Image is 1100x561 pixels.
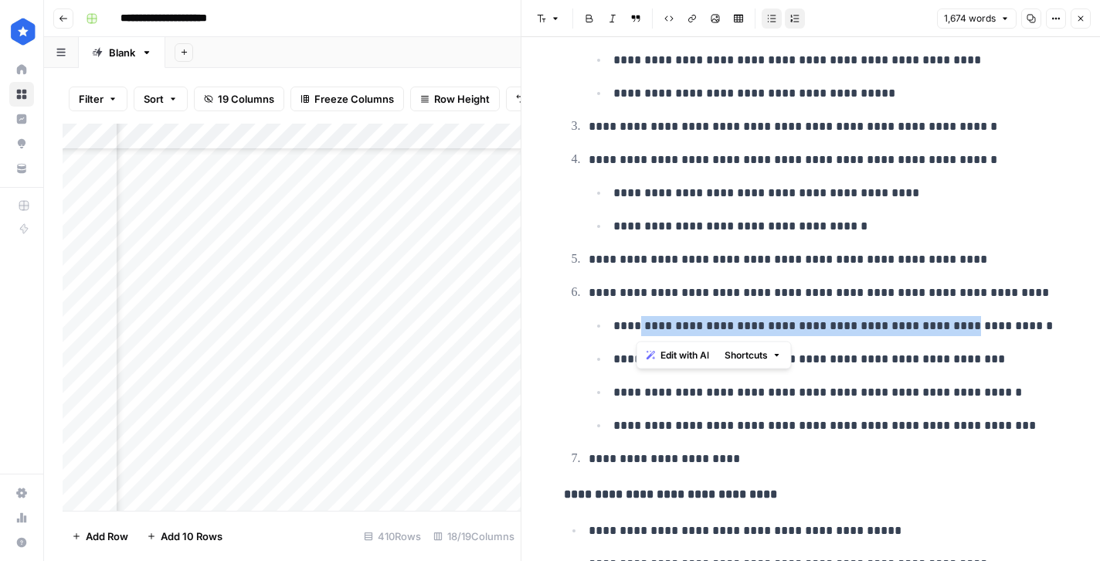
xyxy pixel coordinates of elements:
[9,18,37,46] img: ConsumerAffairs Logo
[134,87,188,111] button: Sort
[944,12,996,25] span: 1,674 words
[9,530,34,555] button: Help + Support
[63,524,137,549] button: Add Row
[218,91,274,107] span: 19 Columns
[410,87,500,111] button: Row Height
[109,45,135,60] div: Blank
[9,481,34,505] a: Settings
[144,91,164,107] span: Sort
[9,82,34,107] a: Browse
[427,524,521,549] div: 18/19 Columns
[137,524,232,549] button: Add 10 Rows
[86,529,128,544] span: Add Row
[290,87,404,111] button: Freeze Columns
[69,87,127,111] button: Filter
[660,348,709,362] span: Edit with AI
[725,348,768,362] span: Shortcuts
[640,345,715,365] button: Edit with AI
[9,12,34,51] button: Workspace: ConsumerAffairs
[937,8,1017,29] button: 1,674 words
[358,524,427,549] div: 410 Rows
[79,37,165,68] a: Blank
[79,91,104,107] span: Filter
[314,91,394,107] span: Freeze Columns
[718,345,788,365] button: Shortcuts
[9,131,34,156] a: Opportunities
[434,91,490,107] span: Row Height
[161,529,222,544] span: Add 10 Rows
[194,87,284,111] button: 19 Columns
[9,505,34,530] a: Usage
[9,107,34,131] a: Insights
[9,57,34,82] a: Home
[9,156,34,181] a: Your Data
